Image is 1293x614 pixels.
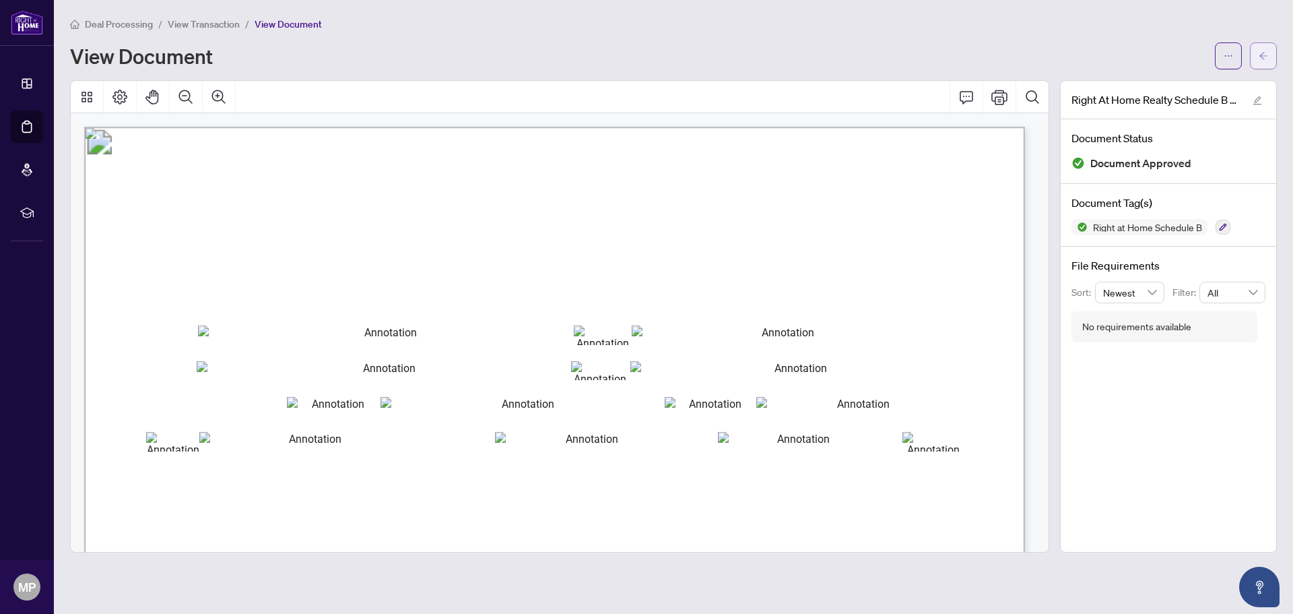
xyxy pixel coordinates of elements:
p: Filter: [1172,285,1199,300]
div: No requirements available [1082,319,1191,334]
img: Status Icon [1071,219,1088,235]
span: View Transaction [168,18,240,30]
p: Sort: [1071,285,1095,300]
img: Document Status [1071,156,1085,170]
span: home [70,20,79,29]
span: MP [18,578,36,596]
span: View Document [255,18,322,30]
li: / [158,16,162,32]
span: Right At Home Realty Schedule B - Agreement of Purchase and Sale.pdf [1071,92,1240,108]
h4: Document Status [1071,130,1265,146]
span: arrow-left [1259,51,1268,61]
h4: File Requirements [1071,257,1265,274]
h1: View Document [70,45,213,67]
li: / [245,16,249,32]
span: Deal Processing [85,18,153,30]
img: logo [11,10,43,35]
span: Right at Home Schedule B [1088,222,1207,232]
button: Open asap [1239,567,1280,607]
span: edit [1253,96,1262,105]
span: All [1207,282,1257,303]
h4: Document Tag(s) [1071,195,1265,211]
span: Document Approved [1090,154,1191,173]
span: ellipsis [1224,51,1233,61]
span: Newest [1103,282,1157,303]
